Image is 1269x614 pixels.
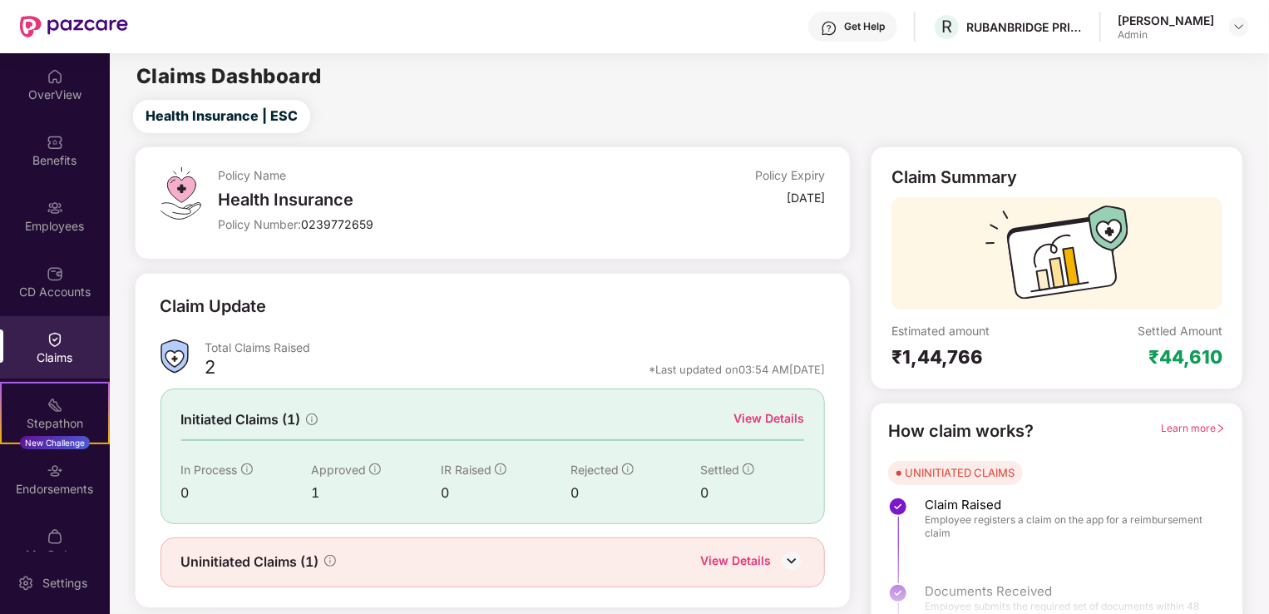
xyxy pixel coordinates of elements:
[47,68,63,85] img: svg+xml;base64,PHN2ZyBpZD0iSG9tZSIgeG1sbnM9Imh0dHA6Ly93d3cudzMub3JnLzIwMDAvc3ZnIiB3aWR0aD0iMjAiIG...
[1216,423,1226,433] span: right
[20,16,128,37] img: New Pazcare Logo
[181,463,238,477] span: In Process
[1148,345,1222,369] div: ₹44,610
[47,528,63,545] img: svg+xml;base64,PHN2ZyBpZD0iTXlfT3JkZXJzIiBkYXRhLW5hbWU9Ik15IE9yZGVycyIgeG1sbnM9Imh0dHA6Ly93d3cudz...
[844,20,885,33] div: Get Help
[311,483,441,503] div: 1
[369,463,381,475] span: info-circle
[733,409,804,428] div: View Details
[1118,12,1214,28] div: [PERSON_NAME]
[888,418,1034,444] div: How claim works?
[311,463,366,477] span: Approved
[891,167,1017,187] div: Claim Summary
[1138,323,1222,339] div: Settled Amount
[324,555,336,567] span: info-circle
[160,167,201,220] img: svg+xml;base64,PHN2ZyB4bWxucz0iaHR0cDovL3d3dy53My5vcmcvMjAwMC9zdmciIHdpZHRoPSI0OS4zMiIgaGVpZ2h0PS...
[891,345,1057,369] div: ₹1,44,766
[985,205,1128,309] img: svg+xml;base64,PHN2ZyB3aWR0aD0iMTcyIiBoZWlnaHQ9IjExMyIgdmlld0JveD0iMCAwIDE3MiAxMTMiIGZpbGw9Im5vbm...
[181,409,301,430] span: Initiated Claims (1)
[779,548,804,573] img: DownIcon
[941,17,952,37] span: R
[20,436,90,449] div: New Challenge
[700,552,771,573] div: View Details
[622,463,634,475] span: info-circle
[47,331,63,348] img: svg+xml;base64,PHN2ZyBpZD0iQ2xhaW0iIHhtbG5zPSJodHRwOi8vd3d3LnczLm9yZy8yMDAwL3N2ZyIgd2lkdGg9IjIwIi...
[47,397,63,413] img: svg+xml;base64,PHN2ZyB4bWxucz0iaHR0cDovL3d3dy53My5vcmcvMjAwMC9zdmciIHdpZHRoPSIyMSIgaGVpZ2h0PSIyMC...
[925,513,1209,540] span: Employee registers a claim on the app for a reimbursement claim
[755,167,825,183] div: Policy Expiry
[905,464,1015,481] div: UNINITIATED CLAIMS
[136,67,322,87] h2: Claims Dashboard
[218,190,623,210] div: Health Insurance
[821,20,837,37] img: svg+xml;base64,PHN2ZyBpZD0iSGVscC0zMngzMiIgeG1sbnM9Imh0dHA6Ly93d3cudzMub3JnLzIwMDAvc3ZnIiB3aWR0aD...
[441,463,491,477] span: IR Raised
[891,323,1057,339] div: Estimated amount
[218,167,623,183] div: Policy Name
[160,339,189,374] img: ClaimsSummaryIcon
[47,265,63,282] img: svg+xml;base64,PHN2ZyBpZD0iQ0RfQWNjb3VudHMiIGRhdGEtbmFtZT0iQ0QgQWNjb3VudHMiIHhtbG5zPSJodHRwOi8vd3...
[700,463,739,477] span: Settled
[441,483,570,503] div: 0
[495,463,506,475] span: info-circle
[133,100,310,133] button: Health Insurance | ESC
[306,413,318,425] span: info-circle
[17,575,34,592] img: svg+xml;base64,PHN2ZyBpZD0iU2V0dGluZy0yMHgyMCIgeG1sbnM9Imh0dHA6Ly93d3cudzMub3JnLzIwMDAvc3ZnIiB3aW...
[888,497,908,517] img: svg+xml;base64,PHN2ZyBpZD0iU3RlcC1Eb25lLTMyeDMyIiB4bWxucz0iaHR0cDovL3d3dy53My5vcmcvMjAwMC9zdmciIH...
[47,200,63,216] img: svg+xml;base64,PHN2ZyBpZD0iRW1wbG95ZWVzIiB4bWxucz0iaHR0cDovL3d3dy53My5vcmcvMjAwMC9zdmciIHdpZHRoPS...
[241,463,253,475] span: info-circle
[743,463,754,475] span: info-circle
[47,134,63,151] img: svg+xml;base64,PHN2ZyBpZD0iQmVuZWZpdHMiIHhtbG5zPSJodHRwOi8vd3d3LnczLm9yZy8yMDAwL3N2ZyIgd2lkdGg9Ij...
[1161,422,1226,434] span: Learn more
[146,106,298,126] span: Health Insurance | ESC
[570,483,700,503] div: 0
[1118,28,1214,42] div: Admin
[218,216,623,232] div: Policy Number:
[181,483,311,503] div: 0
[2,415,108,432] div: Stepathon
[700,483,804,503] div: 0
[205,339,826,355] div: Total Claims Raised
[205,355,216,384] div: 2
[966,19,1083,35] div: RUBANBRIDGE PRIVATE LIMITED
[787,190,825,205] div: [DATE]
[301,217,373,231] span: 0239772659
[925,497,1209,513] span: Claim Raised
[1232,20,1246,33] img: svg+xml;base64,PHN2ZyBpZD0iRHJvcGRvd24tMzJ4MzIiIHhtbG5zPSJodHRwOi8vd3d3LnczLm9yZy8yMDAwL3N2ZyIgd2...
[649,362,825,377] div: *Last updated on 03:54 AM[DATE]
[47,463,63,479] img: svg+xml;base64,PHN2ZyBpZD0iRW5kb3JzZW1lbnRzIiB4bWxucz0iaHR0cDovL3d3dy53My5vcmcvMjAwMC9zdmciIHdpZH...
[160,294,267,319] div: Claim Update
[181,552,319,572] span: Uninitiated Claims (1)
[570,463,619,477] span: Rejected
[37,575,92,592] div: Settings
